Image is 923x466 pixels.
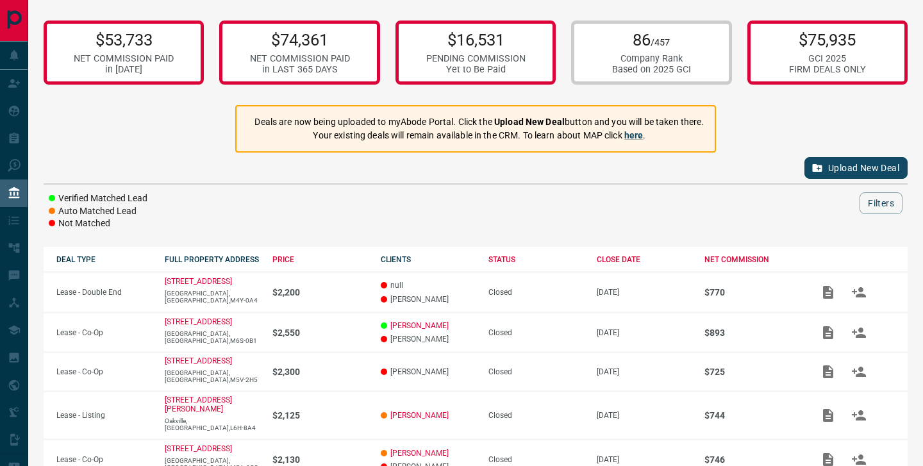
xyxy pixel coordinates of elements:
[381,335,476,344] p: [PERSON_NAME]
[844,328,874,337] span: Match Clients
[624,130,644,140] a: here
[488,367,584,376] div: Closed
[813,367,844,376] span: Add / View Documents
[165,317,232,326] a: [STREET_ADDRESS]
[597,328,692,337] p: [DATE]
[651,37,670,48] span: /457
[49,192,147,205] li: Verified Matched Lead
[165,277,232,286] a: [STREET_ADDRESS]
[488,255,584,264] div: STATUS
[56,411,152,420] p: Lease - Listing
[56,255,152,264] div: DEAL TYPE
[74,64,174,75] div: in [DATE]
[704,367,800,377] p: $725
[597,411,692,420] p: [DATE]
[250,30,350,49] p: $74,361
[74,53,174,64] div: NET COMMISSION PAID
[789,64,866,75] div: FIRM DEALS ONLY
[844,411,874,420] span: Match Clients
[272,287,368,297] p: $2,200
[844,367,874,376] span: Match Clients
[254,115,704,129] p: Deals are now being uploaded to myAbode Portal. Click the button and you will be taken there.
[488,288,584,297] div: Closed
[804,157,908,179] button: Upload New Deal
[813,454,844,463] span: Add / View Documents
[390,411,449,420] a: [PERSON_NAME]
[612,64,691,75] div: Based on 2025 GCI
[165,290,260,304] p: [GEOGRAPHIC_DATA],[GEOGRAPHIC_DATA],M4Y-0A4
[250,64,350,75] div: in LAST 365 DAYS
[813,328,844,337] span: Add / View Documents
[704,287,800,297] p: $770
[390,321,449,330] a: [PERSON_NAME]
[612,30,691,49] p: 86
[860,192,902,214] button: Filters
[488,328,584,337] div: Closed
[254,129,704,142] p: Your existing deals will remain available in the CRM. To learn about MAP click .
[272,454,368,465] p: $2,130
[597,367,692,376] p: [DATE]
[381,295,476,304] p: [PERSON_NAME]
[381,367,476,376] p: [PERSON_NAME]
[381,281,476,290] p: null
[165,369,260,383] p: [GEOGRAPHIC_DATA],[GEOGRAPHIC_DATA],M5V-2H5
[426,64,526,75] div: Yet to Be Paid
[272,367,368,377] p: $2,300
[49,217,147,230] li: Not Matched
[612,53,691,64] div: Company Rank
[272,328,368,338] p: $2,550
[789,30,866,49] p: $75,935
[494,117,565,127] strong: Upload New Deal
[488,411,584,420] div: Closed
[56,288,152,297] p: Lease - Double End
[426,30,526,49] p: $16,531
[390,449,449,458] a: [PERSON_NAME]
[381,255,476,264] div: CLIENTS
[426,53,526,64] div: PENDING COMMISSION
[597,455,692,464] p: [DATE]
[704,454,800,465] p: $746
[813,411,844,420] span: Add / View Documents
[704,255,800,264] div: NET COMMISSION
[165,444,232,453] a: [STREET_ADDRESS]
[56,367,152,376] p: Lease - Co-Op
[165,356,232,365] a: [STREET_ADDRESS]
[165,417,260,431] p: Oakville,[GEOGRAPHIC_DATA],L6H-8A4
[56,328,152,337] p: Lease - Co-Op
[789,53,866,64] div: GCI 2025
[250,53,350,64] div: NET COMMISSION PAID
[597,255,692,264] div: CLOSE DATE
[56,455,152,464] p: Lease - Co-Op
[272,410,368,420] p: $2,125
[165,255,260,264] div: FULL PROPERTY ADDRESS
[488,455,584,464] div: Closed
[74,30,174,49] p: $53,733
[704,328,800,338] p: $893
[844,454,874,463] span: Match Clients
[272,255,368,264] div: PRICE
[704,410,800,420] p: $744
[165,395,232,413] a: [STREET_ADDRESS][PERSON_NAME]
[813,287,844,296] span: Add / View Documents
[49,205,147,218] li: Auto Matched Lead
[597,288,692,297] p: [DATE]
[844,287,874,296] span: Match Clients
[165,330,260,344] p: [GEOGRAPHIC_DATA],[GEOGRAPHIC_DATA],M6S-0B1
